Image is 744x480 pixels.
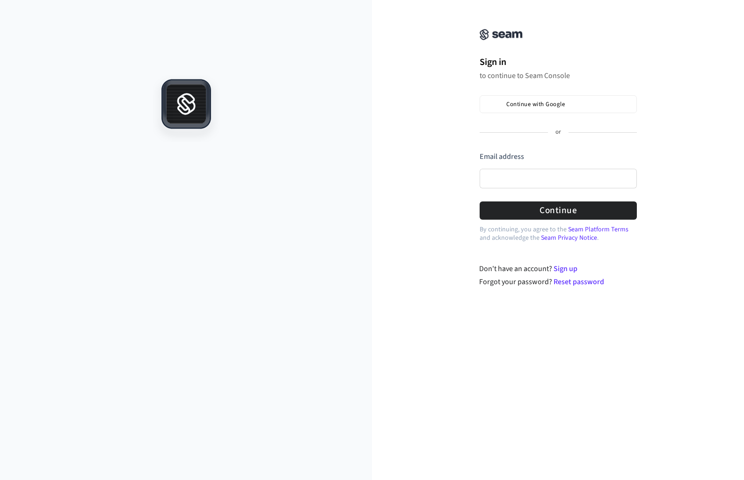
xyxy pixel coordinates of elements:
[554,279,604,289] a: Reset password
[480,95,637,115] button: Sign in with GoogleContinue with Google
[489,100,499,110] img: Sign in with Google
[479,265,637,276] div: Don't have an account?
[480,55,637,69] h1: Sign in
[506,101,565,109] span: Continue with Google
[480,29,523,40] img: Seam Console
[541,235,597,244] a: Seam Privacy Notice
[480,203,637,221] button: Continue
[555,130,561,138] p: or
[554,265,577,275] a: Sign up
[479,278,637,289] div: Forgot your password?
[480,227,637,244] p: By continuing, you agree to the and acknowledge the .
[480,71,637,80] p: to continue to Seam Console
[568,226,628,236] a: Seam Platform Terms
[480,153,524,164] label: Email address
